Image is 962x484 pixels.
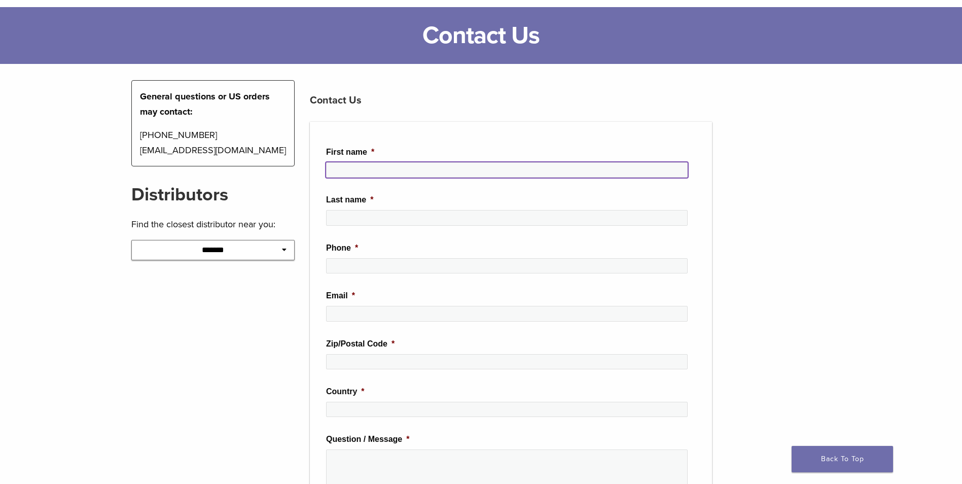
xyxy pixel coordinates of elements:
[131,217,295,232] p: Find the closest distributor near you:
[326,195,373,205] label: Last name
[140,127,287,158] p: [PHONE_NUMBER] [EMAIL_ADDRESS][DOMAIN_NAME]
[140,91,270,117] strong: General questions or US orders may contact:
[326,291,355,301] label: Email
[326,243,358,254] label: Phone
[131,183,295,207] h2: Distributors
[326,434,410,445] label: Question / Message
[310,88,712,113] h3: Contact Us
[326,339,395,350] label: Zip/Postal Code
[326,387,365,397] label: Country
[326,147,374,158] label: First name
[792,446,893,472] a: Back To Top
